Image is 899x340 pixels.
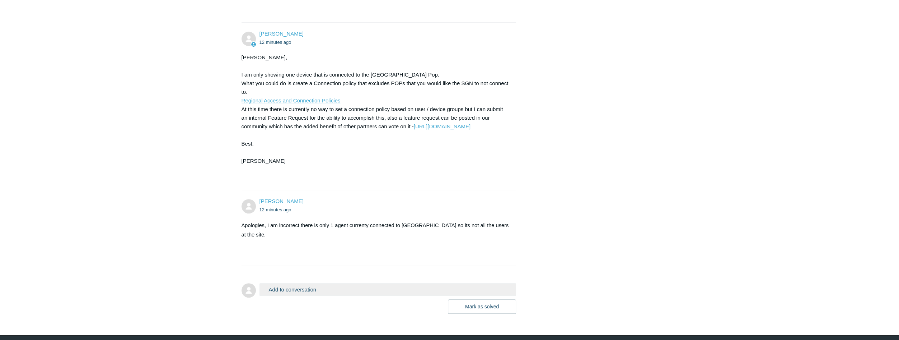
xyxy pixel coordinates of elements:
[259,40,291,45] time: 09/09/2025, 11:40
[242,222,509,238] span: Apologies, I am incorrect there is only 1 agent currenty connected to [GEOGRAPHIC_DATA] so its no...
[448,299,516,314] button: Mark as solved
[259,207,291,212] time: 09/09/2025, 11:40
[259,31,304,37] span: Kris Haire
[242,97,341,104] a: Regional Access and Connection Policies
[259,31,304,37] a: [PERSON_NAME]
[242,53,509,183] div: [PERSON_NAME], I am only showing one device that is connected to the [GEOGRAPHIC_DATA] Pop. What ...
[259,283,516,296] button: Add to conversation
[414,123,470,129] a: [URL][DOMAIN_NAME]
[259,198,304,204] a: [PERSON_NAME]
[259,198,304,204] span: Shlomo Kay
